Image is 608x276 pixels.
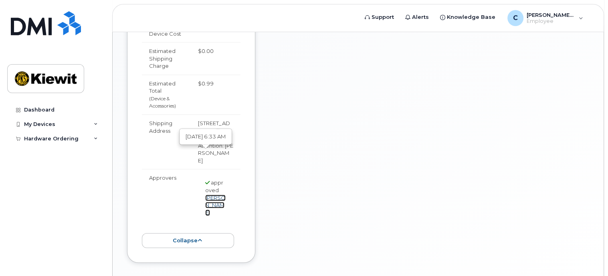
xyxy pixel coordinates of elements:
small: (Device & Accessories) [149,95,176,109]
button: collapse [142,233,234,248]
span: [PERSON_NAME].[PERSON_NAME] [527,12,575,18]
span: C [513,13,518,23]
div: [DATE] 6:33 AM [180,129,231,144]
a: Knowledge Base [434,9,501,25]
span: Knowledge Base [447,13,495,21]
span: Employee [527,18,575,24]
a: Alerts [400,9,434,25]
td: Estimated Shipping Charge [142,42,191,75]
td: Estimated Total [142,75,191,114]
td: Shipping Address [142,114,191,169]
span: approved [205,179,223,193]
td: $0.00 [191,42,240,75]
iframe: Messenger Launcher [573,241,602,270]
td: $0.99 [191,75,240,114]
span: Support [372,13,394,21]
span: Alerts [412,13,429,21]
td: Approvers [142,169,191,226]
div: Carlos.Pazos [502,10,589,26]
td: [STREET_ADDRESS][PERSON_NAME], Attention: [PERSON_NAME] [191,114,240,169]
a: [PERSON_NAME] [205,195,226,216]
a: Support [359,9,400,25]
